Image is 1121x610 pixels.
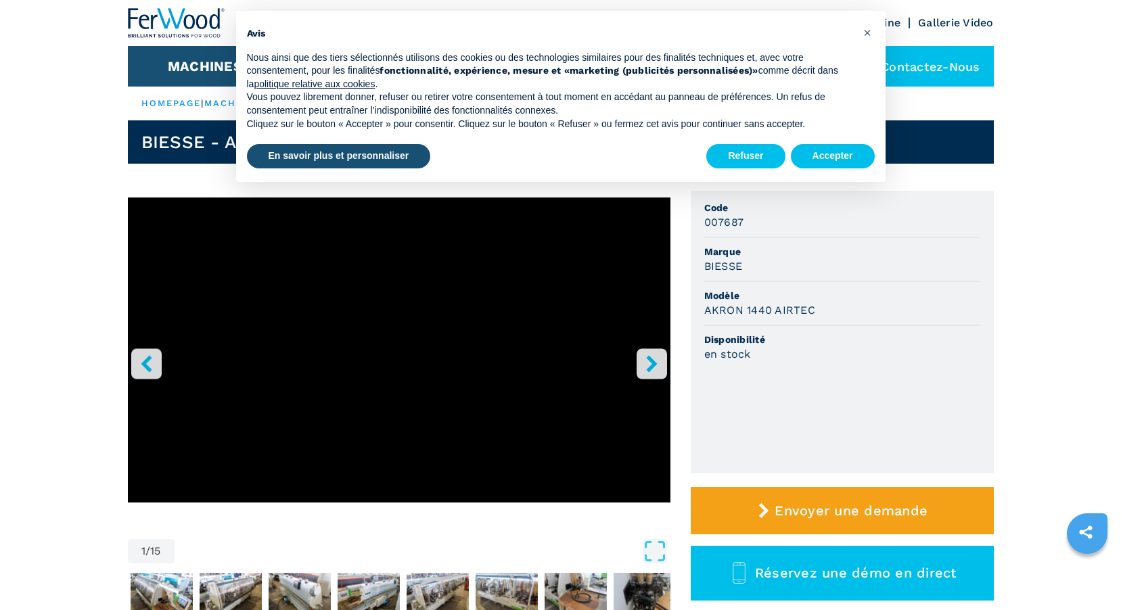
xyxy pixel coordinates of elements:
button: right-button [637,348,667,379]
a: sharethis [1069,515,1103,549]
img: Ferwood [128,8,225,38]
span: Réservez une démo en direct [755,565,957,581]
h2: Avis [247,27,853,41]
a: Gallerie Video [918,16,994,29]
div: Contactez-nous [847,46,994,87]
span: 1 [141,546,145,557]
button: En savoir plus et personnaliser [247,144,431,168]
span: Code [704,201,980,214]
span: / [145,546,150,557]
a: HOMEPAGE [141,98,202,108]
h3: BIESSE [704,258,743,274]
span: × [863,24,871,41]
a: politique relative aux cookies [254,78,375,89]
strong: fonctionnalité, expérience, mesure et «marketing (publicités personnalisées)» [380,65,758,76]
h1: BIESSE - AKRON 1440 AIRTEC [141,131,401,153]
button: Réservez une démo en direct [691,546,994,601]
p: Vous pouvez librement donner, refuser ou retirer votre consentement à tout moment en accédant au ... [247,91,853,117]
button: Fermer cet avis [857,22,879,43]
button: Refuser [706,144,785,168]
a: machines [204,98,262,108]
button: left-button [131,348,162,379]
p: Nous ainsi que des tiers sélectionnés utilisons des cookies ou des technologies similaires pour d... [247,51,853,91]
iframe: Chat [1063,549,1111,600]
span: Envoyer une demande [775,502,928,519]
button: Machines [168,58,242,74]
span: Marque [704,245,980,258]
button: Envoyer une demande [691,487,994,534]
span: Disponibilité [704,333,980,346]
h3: 007687 [704,214,744,230]
h3: AKRON 1440 AIRTEC [704,302,815,318]
h3: en stock [704,346,751,362]
button: Open Fullscreen [178,539,667,563]
div: Go to Slide 1 [128,197,670,525]
span: | [201,98,204,108]
button: Accepter [791,144,875,168]
span: 15 [150,546,161,557]
p: Cliquez sur le bouton « Accepter » pour consentir. Cliquez sur le bouton « Refuser » ou fermez ce... [247,118,853,131]
span: Modèle [704,289,980,302]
